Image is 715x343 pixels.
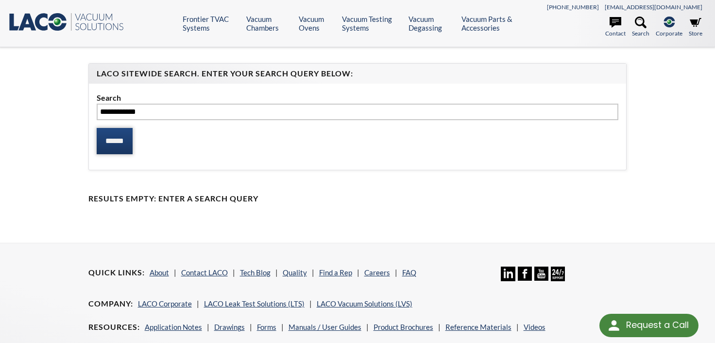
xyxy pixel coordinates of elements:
[547,3,599,11] a: [PHONE_NUMBER]
[599,314,698,337] div: Request a Call
[689,17,702,38] a: Store
[605,17,626,38] a: Contact
[88,194,627,204] h4: Results Empty: Enter a Search Query
[150,268,169,277] a: About
[551,274,565,283] a: 24/7 Support
[461,15,530,32] a: Vacuum Parts & Accessories
[181,268,228,277] a: Contact LACO
[214,323,245,331] a: Drawings
[626,314,689,336] div: Request a Call
[606,318,622,333] img: round button
[409,15,454,32] a: Vacuum Degassing
[524,323,545,331] a: Videos
[445,323,511,331] a: Reference Materials
[88,268,145,278] h4: Quick Links
[289,323,361,331] a: Manuals / User Guides
[632,17,649,38] a: Search
[97,91,619,104] label: Search
[145,323,202,331] a: Application Notes
[204,299,305,308] a: LACO Leak Test Solutions (LTS)
[342,15,401,32] a: Vacuum Testing Systems
[88,322,140,332] h4: Resources
[656,29,682,38] span: Corporate
[605,3,702,11] a: [EMAIL_ADDRESS][DOMAIN_NAME]
[183,15,239,32] a: Frontier TVAC Systems
[257,323,276,331] a: Forms
[551,267,565,281] img: 24/7 Support Icon
[299,15,335,32] a: Vacuum Ovens
[88,299,133,309] h4: Company
[374,323,433,331] a: Product Brochures
[402,268,416,277] a: FAQ
[240,268,271,277] a: Tech Blog
[283,268,307,277] a: Quality
[138,299,192,308] a: LACO Corporate
[364,268,390,277] a: Careers
[246,15,291,32] a: Vacuum Chambers
[317,299,412,308] a: LACO Vacuum Solutions (LVS)
[319,268,352,277] a: Find a Rep
[97,69,619,79] h4: LACO Sitewide Search. Enter your Search Query Below:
